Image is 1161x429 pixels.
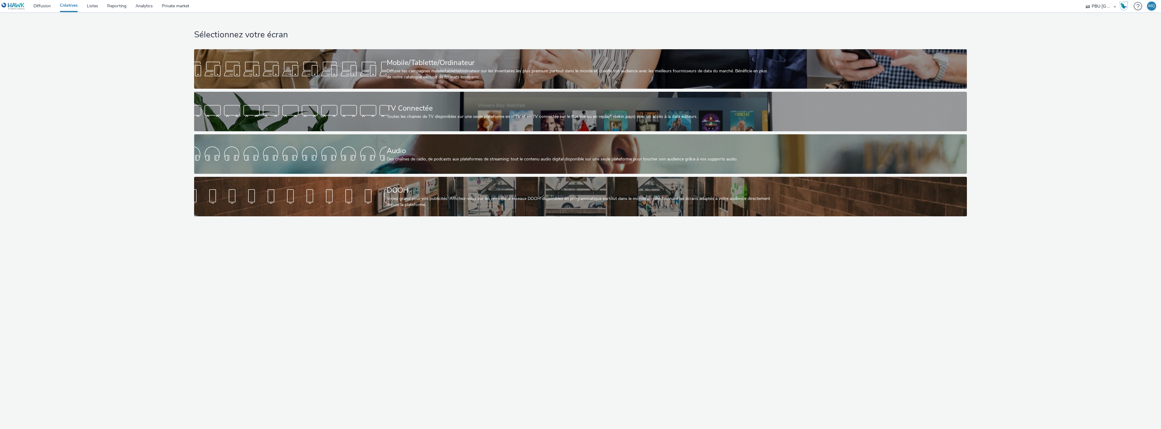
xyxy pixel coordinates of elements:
[387,114,772,120] div: Toutes les chaines de TV disponibles sur une seule plateforme en IPTV et en TV connectée sur le f...
[194,177,967,216] a: DOOHVoyez grand pour vos publicités! Affichez-vous sur les principaux réseaux DOOH disponibles en...
[194,134,967,174] a: AudioDes chaînes de radio, de podcasts aux plateformes de streaming: tout le contenu audio digita...
[387,196,772,208] div: Voyez grand pour vos publicités! Affichez-vous sur les principaux réseaux DOOH disponibles en pro...
[1148,2,1155,11] div: MG
[387,103,772,114] div: TV Connectée
[1119,1,1128,11] img: Hawk Academy
[194,29,967,41] h1: Sélectionnez votre écran
[1119,1,1131,11] a: Hawk Academy
[194,49,967,89] a: Mobile/Tablette/OrdinateurDiffuse tes campagnes mobile/tablette/ordinateur sur les inventaires le...
[387,68,772,81] div: Diffuse tes campagnes mobile/tablette/ordinateur sur les inventaires les plus premium partout dan...
[387,146,772,156] div: Audio
[387,57,772,68] div: Mobile/Tablette/Ordinateur
[194,92,967,131] a: TV ConnectéeToutes les chaines de TV disponibles sur une seule plateforme en IPTV et en TV connec...
[387,185,772,196] div: DOOH
[2,2,25,10] img: undefined Logo
[387,156,772,162] div: Des chaînes de radio, de podcasts aux plateformes de streaming: tout le contenu audio digital dis...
